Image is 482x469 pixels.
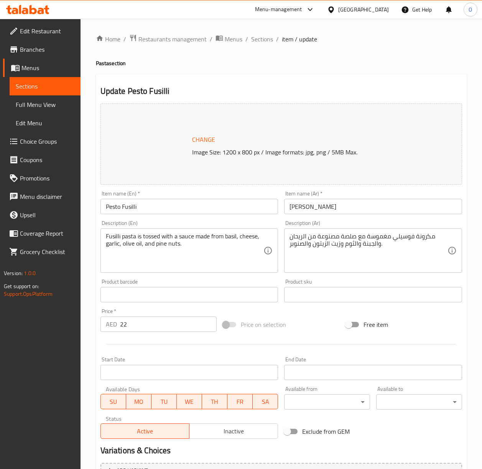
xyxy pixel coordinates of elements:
input: Please enter price [120,316,217,332]
span: Free item [364,320,388,329]
span: Price on selection [241,320,286,329]
span: Branches [20,45,74,54]
a: Home [96,34,120,44]
a: Full Menu View [10,95,81,114]
input: Please enter product barcode [100,287,278,302]
span: Choice Groups [20,137,74,146]
div: ​ [284,394,370,410]
div: ​ [376,394,462,410]
a: Coupons [3,151,81,169]
button: SA [253,394,278,409]
span: Coupons [20,155,74,164]
a: Edit Menu [10,114,81,132]
a: Sections [10,77,81,95]
a: Menus [3,59,81,77]
a: Branches [3,40,81,59]
a: Support.OpsPlatform [4,289,53,299]
li: / [276,34,279,44]
span: SU [104,396,123,407]
span: Change [192,134,215,145]
button: Active [100,423,189,439]
span: Get support on: [4,281,39,291]
h4: Pasta section [96,59,467,67]
span: Coverage Report [20,229,74,238]
span: item / update [282,34,317,44]
span: Menus [21,63,74,72]
span: Sections [16,82,74,91]
a: Restaurants management [129,34,207,44]
li: / [245,34,248,44]
button: SU [100,394,126,409]
span: Exclude from GEM [302,427,350,436]
p: Image Size: 1200 x 800 px / Image formats: jpg, png / 5MB Max. [189,148,443,157]
p: AED [106,320,117,329]
span: O [469,5,472,14]
textarea: Fusilli pasta is tossed with a sauce made from basil, cheese, garlic, olive oil, and pine nuts. [106,233,264,269]
span: TU [155,396,174,407]
a: Menu disclaimer [3,187,81,206]
span: Inactive [192,426,275,437]
button: Change [189,132,218,148]
h2: Update Pesto Fusilli [100,85,462,97]
span: Promotions [20,174,74,183]
div: Menu-management [255,5,302,14]
span: Upsell [20,210,74,220]
textarea: مكرونة فوسيلي مغموسة مع صلصة مصنوعة من الريحان والجبنة والثوم وزيت الزيتون والصنوبر. [290,233,447,269]
span: FR [230,396,250,407]
button: Inactive [189,423,278,439]
a: Grocery Checklist [3,243,81,261]
a: Upsell [3,206,81,224]
span: Edit Menu [16,118,74,128]
span: Full Menu View [16,100,74,109]
a: Menus [216,34,242,44]
span: Grocery Checklist [20,247,74,256]
li: / [210,34,212,44]
button: WE [177,394,202,409]
nav: breadcrumb [96,34,467,44]
button: MO [126,394,151,409]
h2: Variations & Choices [100,445,462,456]
input: Enter name En [100,199,278,214]
span: Menus [225,34,242,44]
input: Please enter product sku [284,287,462,302]
span: TH [205,396,224,407]
a: Sections [251,34,273,44]
a: Choice Groups [3,132,81,151]
a: Coverage Report [3,224,81,243]
li: / [123,34,126,44]
span: WE [180,396,199,407]
span: Restaurants management [138,34,207,44]
div: [GEOGRAPHIC_DATA] [338,5,389,14]
span: SA [256,396,275,407]
button: FR [227,394,253,409]
span: Menu disclaimer [20,192,74,201]
span: MO [129,396,148,407]
a: Edit Restaurant [3,22,81,40]
button: TH [202,394,227,409]
span: 1.0.0 [24,268,36,278]
button: TU [151,394,177,409]
span: Version: [4,268,23,278]
input: Enter name Ar [284,199,462,214]
span: Active [104,426,186,437]
a: Promotions [3,169,81,187]
span: Edit Restaurant [20,26,74,36]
